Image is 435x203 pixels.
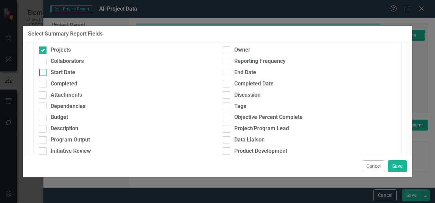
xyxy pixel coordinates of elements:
[234,147,287,155] div: Product Development
[234,113,303,121] div: Objective Percent Complete
[51,103,85,110] div: Dependencies
[234,57,286,65] div: Reporting Frequency
[234,91,261,99] div: Discussion
[51,113,68,121] div: Budget
[234,69,256,77] div: End Date
[51,69,75,77] div: Start Date
[51,136,90,144] div: Program Output
[28,31,103,37] div: Select Summary Report Fields
[388,160,407,172] button: Save
[51,125,78,133] div: Description
[234,80,274,88] div: Completed Date
[51,80,77,88] div: Completed
[362,160,385,172] button: Cancel
[234,46,250,54] div: Owner
[51,147,91,155] div: Initiative Review
[234,125,289,133] div: Project/Program Lead
[51,91,82,99] div: Attachments
[51,46,71,54] div: Projects
[51,57,84,65] div: Collaborators
[234,103,246,110] div: Tags
[234,136,265,144] div: Data Liaison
